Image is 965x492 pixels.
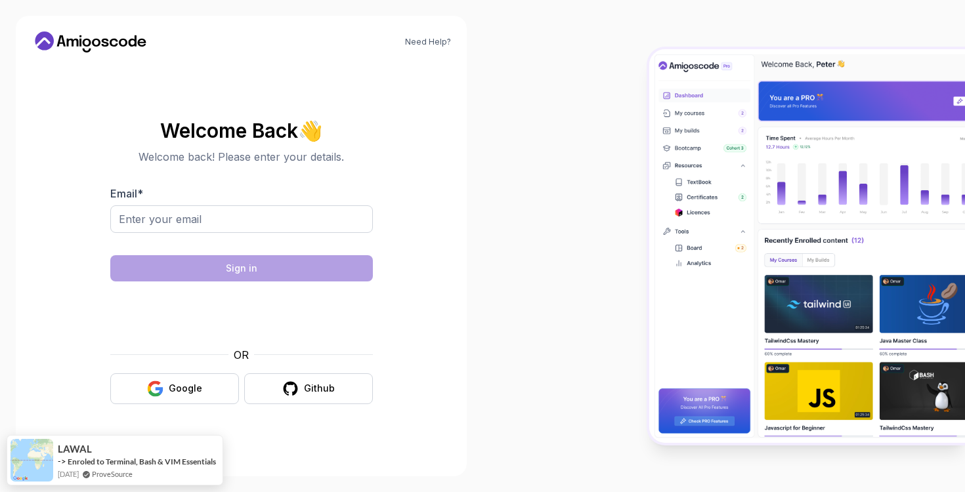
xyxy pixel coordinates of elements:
[110,205,373,233] input: Enter your email
[68,457,216,466] a: Enroled to Terminal, Bash & VIM Essentials
[405,37,451,47] a: Need Help?
[226,262,257,275] div: Sign in
[110,149,373,165] p: Welcome back! Please enter your details.
[298,119,323,141] span: 👋
[110,120,373,141] h2: Welcome Back
[92,468,133,480] a: ProveSource
[110,187,143,200] label: Email *
[244,373,373,404] button: Github
[234,347,249,363] p: OR
[58,443,92,455] span: LAWAL
[58,456,66,466] span: ->
[169,382,202,395] div: Google
[304,382,335,395] div: Github
[110,373,239,404] button: Google
[11,439,53,482] img: provesource social proof notification image
[110,255,373,281] button: Sign in
[58,468,79,480] span: [DATE]
[32,31,150,52] a: Home link
[142,289,341,339] iframe: Widget containing checkbox for hCaptcha security challenge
